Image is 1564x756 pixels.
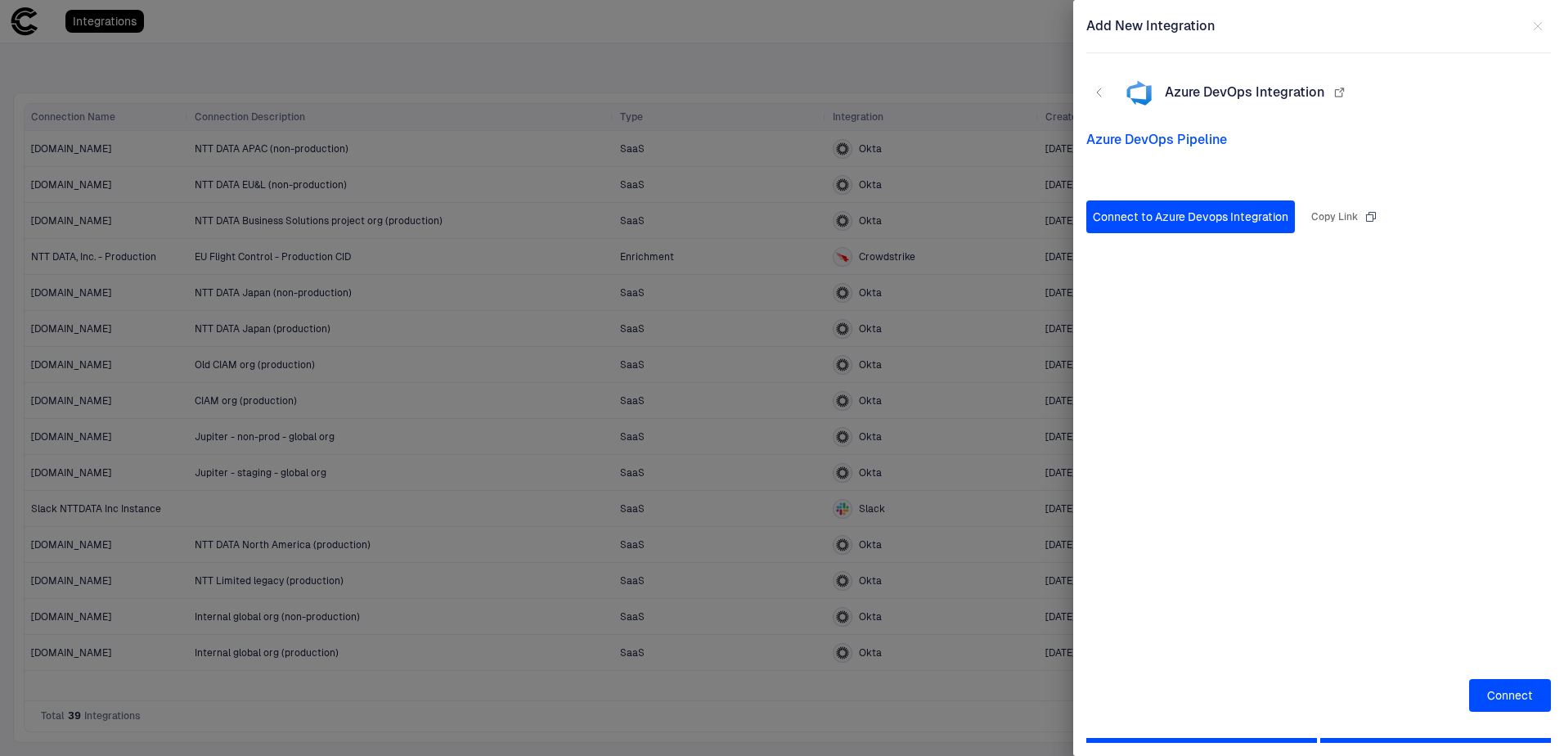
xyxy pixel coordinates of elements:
[1086,132,1551,148] span: Azure DevOps Pipeline
[1469,679,1551,712] button: Connect
[1126,79,1152,106] div: Azure DevOps
[1311,210,1377,223] div: Copy Link
[1308,204,1381,230] button: Copy Link
[1165,84,1324,101] span: Azure DevOps Integration
[1086,18,1215,34] span: Add New Integration
[1086,200,1295,233] button: Connect to Azure Devops Integration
